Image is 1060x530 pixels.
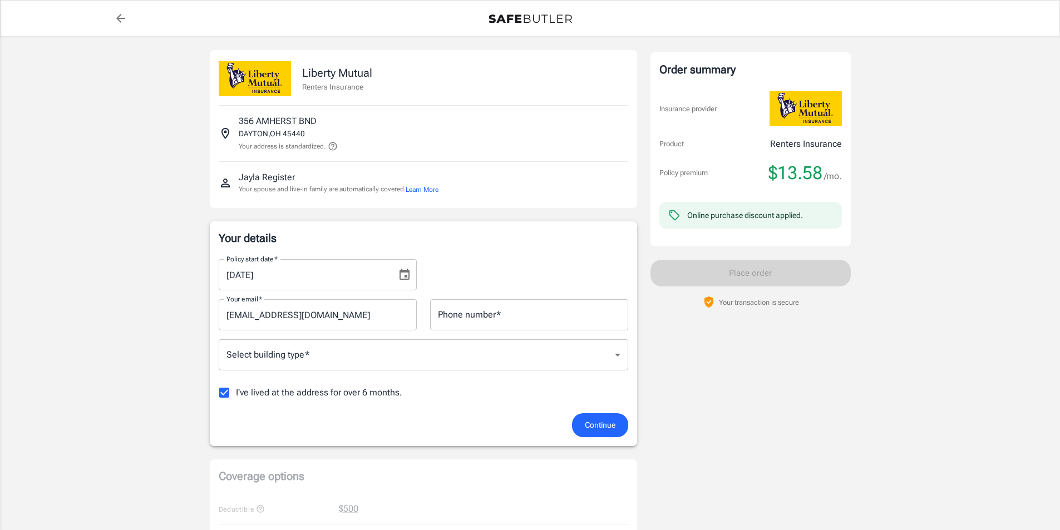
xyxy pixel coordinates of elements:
svg: Insured person [219,176,232,190]
input: MM/DD/YYYY [219,259,389,290]
div: Order summary [659,61,842,78]
p: Liberty Mutual [302,65,372,81]
label: Your email [226,294,262,304]
input: Enter email [219,299,417,330]
a: back to quotes [110,7,132,29]
p: Product [659,138,684,150]
span: I've lived at the address for over 6 months. [236,386,402,399]
span: $13.58 [768,162,822,184]
img: Back to quotes [489,14,572,23]
p: Renters Insurance [770,137,842,151]
p: Jayla Register [239,171,295,184]
span: /mo. [824,169,842,184]
span: Continue [585,418,615,432]
p: Your spouse and live-in family are automatically covered. [239,184,438,195]
input: Enter number [430,299,628,330]
button: Choose date, selected date is Aug 21, 2025 [393,264,416,286]
p: Renters Insurance [302,81,372,92]
p: Policy premium [659,167,708,179]
p: DAYTON , OH 45440 [239,128,305,139]
img: Liberty Mutual [219,61,291,96]
button: Learn More [406,185,438,195]
button: Continue [572,413,628,437]
p: Your address is standardized. [239,141,326,151]
svg: Insured address [219,127,232,140]
div: Online purchase discount applied. [687,210,803,221]
p: 356 AMHERST BND [239,115,317,128]
p: Insurance provider [659,103,717,115]
label: Policy start date [226,254,278,264]
p: Your details [219,230,628,246]
p: Your transaction is secure [719,297,799,308]
img: Liberty Mutual [770,91,842,126]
